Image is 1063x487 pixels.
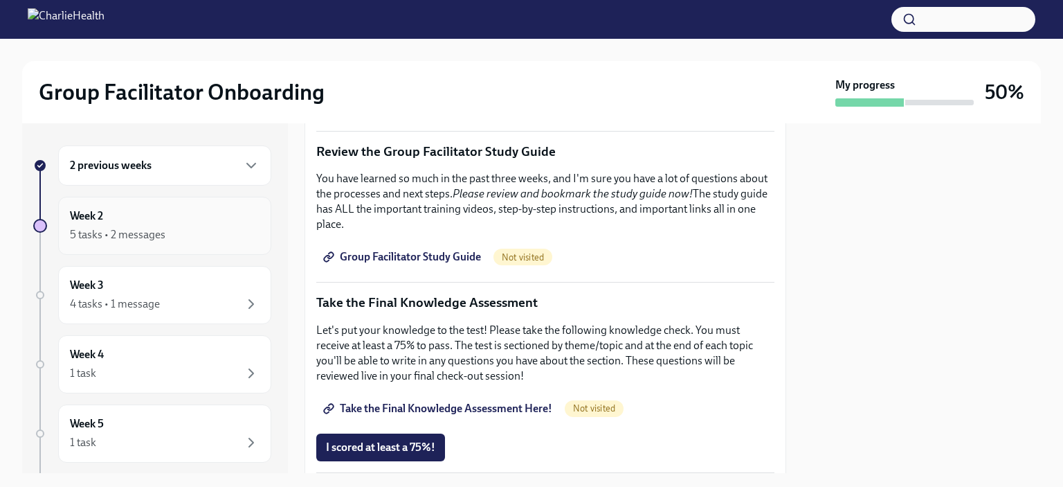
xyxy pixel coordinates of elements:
[33,266,271,324] a: Week 34 tasks • 1 message
[70,227,165,242] div: 5 tasks • 2 messages
[326,441,435,454] span: I scored at least a 75%!
[316,243,491,271] a: Group Facilitator Study Guide
[316,294,774,312] p: Take the Final Knowledge Assessment
[70,435,96,450] div: 1 task
[33,405,271,463] a: Week 51 task
[326,402,552,416] span: Take the Final Knowledge Assessment Here!
[58,145,271,186] div: 2 previous weeks
[70,347,104,362] h6: Week 4
[835,78,895,93] strong: My progress
[28,8,105,30] img: CharlieHealth
[33,335,271,393] a: Week 41 task
[985,80,1024,105] h3: 50%
[70,158,152,173] h6: 2 previous weeks
[316,143,774,161] p: Review the Group Facilitator Study Guide
[70,416,104,432] h6: Week 5
[316,323,774,384] p: Let's put your knowledge to the test! Please take the following knowledge check. You must receive...
[70,278,104,293] h6: Week 3
[70,296,160,312] div: 4 tasks • 1 message
[70,366,96,381] div: 1 task
[33,197,271,255] a: Week 25 tasks • 2 messages
[493,252,552,263] span: Not visited
[565,403,624,414] span: Not visited
[316,434,445,461] button: I scored at least a 75%!
[316,171,774,232] p: You have learned so much in the past three weeks, and I'm sure you have a lot of questions about ...
[316,395,562,423] a: Take the Final Knowledge Assessment Here!
[326,250,481,264] span: Group Facilitator Study Guide
[39,78,325,106] h2: Group Facilitator Onboarding
[70,209,103,224] h6: Week 2
[453,187,693,200] em: Please review and bookmark the study guide now!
